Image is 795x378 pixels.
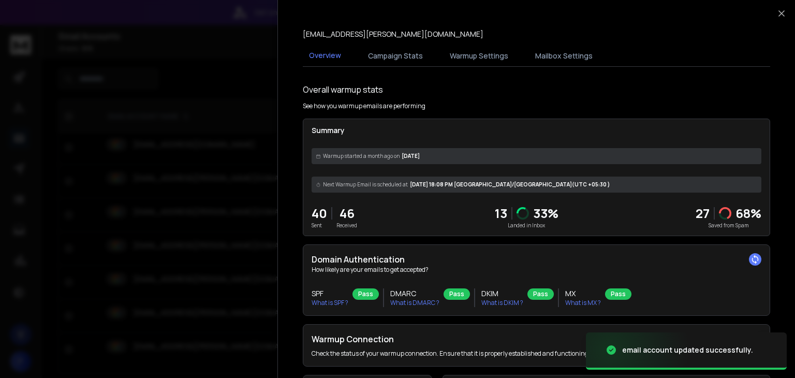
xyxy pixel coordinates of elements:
p: 68 % [735,205,761,222]
h3: DMARC [390,288,439,299]
h3: SPF [312,288,348,299]
div: [DATE] [312,148,761,164]
div: [DATE] 18:08 PM [GEOGRAPHIC_DATA]/[GEOGRAPHIC_DATA] (UTC +05:30 ) [312,177,761,193]
p: Check the status of your warmup connection. Ensure that it is properly established and functionin... [312,350,624,358]
h2: Warmup Connection [312,333,624,345]
button: Campaign Stats [362,45,429,67]
h2: Domain Authentication [312,253,761,266]
button: Overview [303,44,347,68]
button: Mailbox Settings [529,45,599,67]
p: 40 [312,205,327,222]
span: Warmup started a month ago on [323,152,400,160]
span: Next Warmup Email is scheduled at [323,181,408,188]
p: Landed in Inbox [495,222,558,229]
p: What is SPF ? [312,299,348,307]
h3: MX [565,288,601,299]
p: Summary [312,125,761,136]
p: How likely are your emails to get accepted? [312,266,761,274]
p: What is DMARC ? [390,299,439,307]
div: Pass [444,288,470,300]
button: Warmup Settings [444,45,514,67]
p: What is DKIM ? [481,299,523,307]
p: Received [336,222,357,229]
strong: 27 [696,205,710,222]
h1: Overall warmup stats [303,83,383,96]
div: Pass [605,288,631,300]
p: Saved from Spam [696,222,761,229]
p: 13 [495,205,507,222]
h3: DKIM [481,288,523,299]
p: 33 % [533,205,558,222]
div: Pass [527,288,554,300]
p: Sent [312,222,327,229]
p: [EMAIL_ADDRESS][PERSON_NAME][DOMAIN_NAME] [303,29,483,39]
div: Pass [352,288,379,300]
p: 46 [336,205,357,222]
p: See how you warmup emails are performing [303,102,425,110]
p: What is MX ? [565,299,601,307]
